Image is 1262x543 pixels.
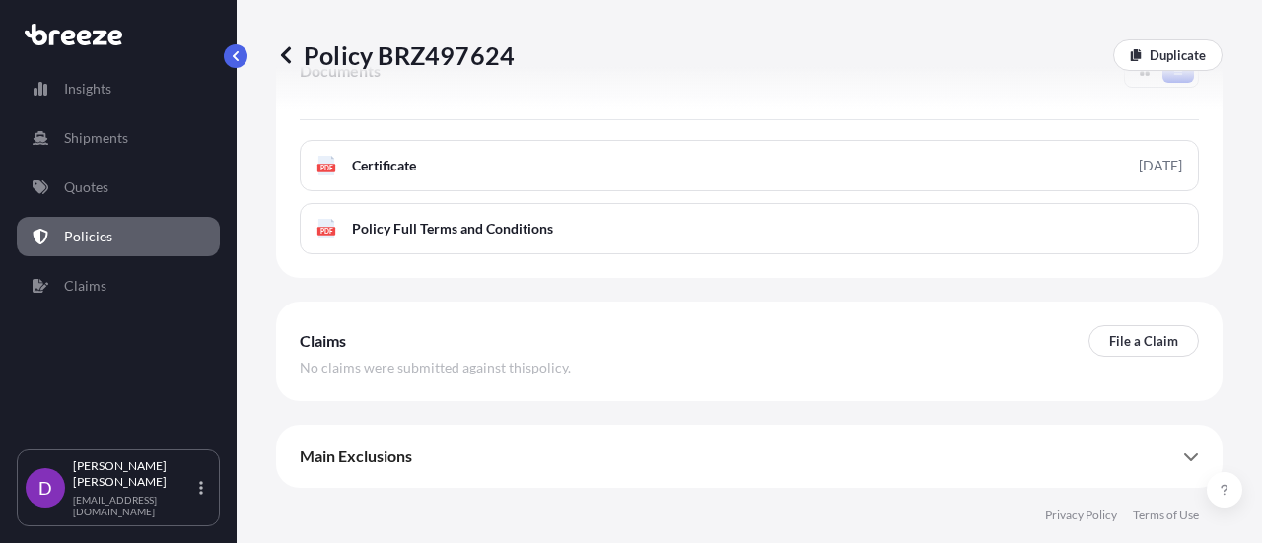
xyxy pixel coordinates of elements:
a: PDFCertificate[DATE] [300,140,1199,191]
div: [DATE] [1139,156,1182,175]
p: Insights [64,79,111,99]
p: File a Claim [1109,331,1178,351]
a: Insights [17,69,220,108]
span: Certificate [352,156,416,175]
span: No claims were submitted against this policy . [300,358,571,377]
a: Duplicate [1113,39,1223,71]
p: Policies [64,227,112,246]
p: Shipments [64,128,128,148]
span: Main Exclusions [300,446,412,466]
p: Claims [64,276,106,296]
p: [PERSON_NAME] [PERSON_NAME] [73,458,195,490]
a: Terms of Use [1133,508,1199,523]
span: Claims [300,331,346,351]
a: Shipments [17,118,220,158]
span: D [38,478,52,498]
p: Duplicate [1150,45,1206,65]
a: Policies [17,217,220,256]
span: Policy Full Terms and Conditions [352,219,553,238]
a: Privacy Policy [1045,508,1117,523]
a: File a Claim [1088,325,1199,357]
a: PDFPolicy Full Terms and Conditions [300,203,1199,254]
div: Main Exclusions [300,433,1199,480]
p: Policy BRZ497624 [276,39,515,71]
a: Claims [17,266,220,305]
a: Quotes [17,168,220,207]
text: PDF [320,228,333,235]
p: Quotes [64,177,108,197]
text: PDF [320,165,333,171]
p: [EMAIL_ADDRESS][DOMAIN_NAME] [73,494,195,517]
